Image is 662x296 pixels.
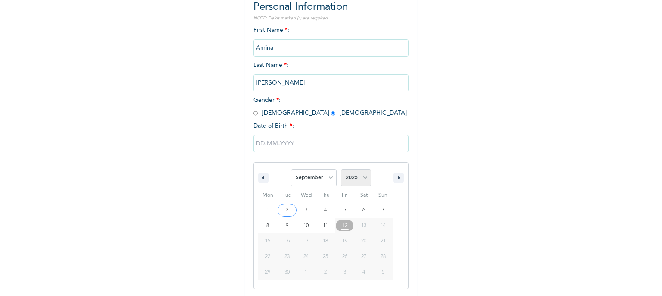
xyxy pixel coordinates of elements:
[323,249,328,265] span: 25
[361,218,366,233] span: 13
[278,189,297,202] span: Tue
[342,249,347,265] span: 26
[278,202,297,218] button: 2
[323,233,328,249] span: 18
[253,62,409,86] span: Last Name :
[335,189,354,202] span: Fri
[278,249,297,265] button: 23
[316,218,335,233] button: 11
[253,135,409,152] input: DD-MM-YYYY
[284,233,290,249] span: 16
[286,202,288,218] span: 2
[258,249,278,265] button: 22
[265,249,270,265] span: 22
[381,218,386,233] span: 14
[303,218,309,233] span: 10
[284,249,290,265] span: 23
[373,202,393,218] button: 7
[316,202,335,218] button: 4
[324,202,327,218] span: 4
[335,202,354,218] button: 5
[335,249,354,265] button: 26
[373,233,393,249] button: 21
[343,202,346,218] span: 5
[258,189,278,202] span: Mon
[284,265,290,280] span: 30
[278,218,297,233] button: 9
[316,189,335,202] span: Thu
[258,265,278,280] button: 29
[354,233,374,249] button: 20
[316,249,335,265] button: 25
[342,218,348,233] span: 12
[354,189,374,202] span: Sat
[303,249,309,265] span: 24
[253,97,407,116] span: Gender : [DEMOGRAPHIC_DATA] [DEMOGRAPHIC_DATA]
[297,249,316,265] button: 24
[354,249,374,265] button: 27
[253,122,294,131] span: Date of Birth :
[381,249,386,265] span: 28
[354,218,374,233] button: 13
[258,218,278,233] button: 8
[253,74,409,91] input: Enter your last name
[258,233,278,249] button: 15
[335,233,354,249] button: 19
[305,202,307,218] span: 3
[373,249,393,265] button: 28
[323,218,328,233] span: 11
[265,265,270,280] span: 29
[297,189,316,202] span: Wed
[354,202,374,218] button: 6
[335,218,354,233] button: 12
[297,218,316,233] button: 10
[316,233,335,249] button: 18
[342,233,347,249] span: 19
[373,189,393,202] span: Sun
[382,202,384,218] span: 7
[278,233,297,249] button: 16
[362,202,365,218] span: 6
[258,202,278,218] button: 1
[253,15,409,22] p: NOTE: Fields marked (*) are required
[381,233,386,249] span: 21
[373,218,393,233] button: 14
[253,27,409,51] span: First Name :
[361,233,366,249] span: 20
[278,265,297,280] button: 30
[265,233,270,249] span: 15
[297,202,316,218] button: 3
[303,233,309,249] span: 17
[361,249,366,265] span: 27
[266,202,269,218] span: 1
[297,233,316,249] button: 17
[253,39,409,57] input: Enter your first name
[266,218,269,233] span: 8
[286,218,288,233] span: 9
